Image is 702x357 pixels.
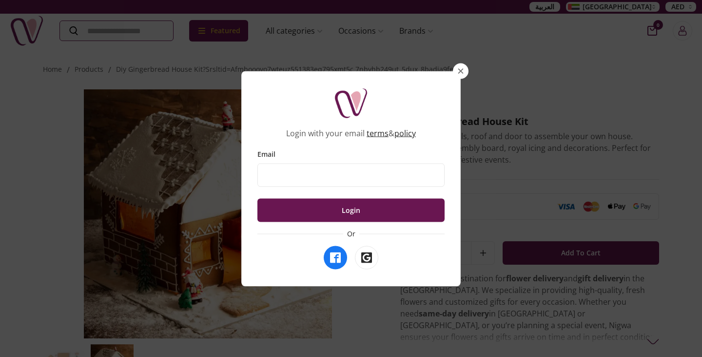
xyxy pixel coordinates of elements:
button: Login with Google [355,246,378,269]
img: Nigwa-uae-gifts [334,86,368,120]
button: Close panel [453,63,468,79]
a: terms [367,127,389,138]
label: Email [257,150,445,157]
button: Login [257,198,445,222]
span: Or [343,229,359,238]
button: Login with Facebook [324,246,347,269]
p: Login with your email & [257,127,445,139]
a: policy [394,127,416,138]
